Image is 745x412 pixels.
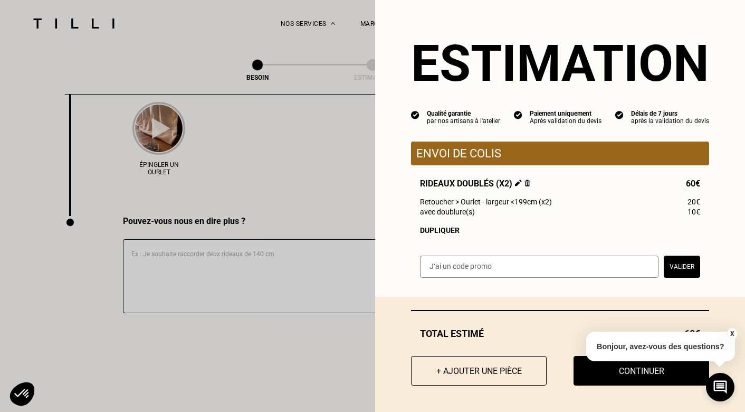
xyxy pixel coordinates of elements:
img: icon list info [514,110,522,119]
span: avec doublure(s) [420,208,475,216]
p: Bonjour, avez-vous des questions? [586,332,735,361]
span: Retoucher > Ourlet - largeur <199cm (x2) [420,198,552,206]
div: par nos artisans à l'atelier [427,117,500,125]
img: Supprimer [524,180,530,186]
div: Qualité garantie [427,110,500,117]
span: 20€ [687,198,700,206]
div: Délais de 7 jours [631,110,709,117]
span: 60€ [686,179,700,189]
div: Total estimé [411,328,709,339]
p: Envoi de colis [416,147,704,160]
div: Après validation du devis [530,117,601,125]
img: icon list info [411,110,419,119]
div: Dupliquer [420,226,700,235]
button: Valider [664,256,700,278]
span: 10€ [687,208,700,216]
section: Estimation [411,34,709,93]
button: + Ajouter une pièce [411,356,547,386]
button: X [727,328,737,340]
img: icon list info [615,110,624,119]
div: après la validation du devis [631,117,709,125]
button: Continuer [574,356,709,386]
img: Éditer [515,180,522,186]
div: Paiement uniquement [530,110,601,117]
span: Rideaux doublés (x2) [420,179,530,189]
input: J‘ai un code promo [420,256,658,278]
